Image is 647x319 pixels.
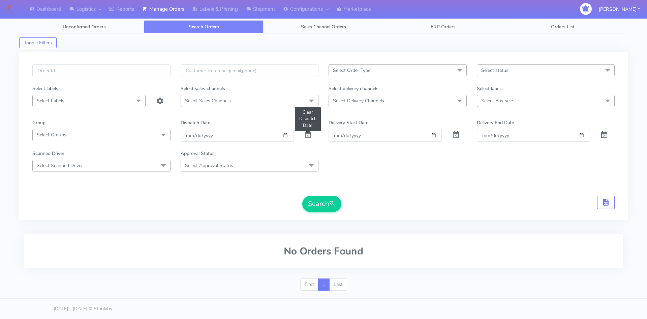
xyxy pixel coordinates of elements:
[333,98,384,104] span: Select Delivery Channels
[32,119,45,126] label: Group
[477,119,514,126] label: Delivery End Date
[32,64,171,77] input: Order Id
[301,24,346,30] span: Sales Channel Orders
[32,150,64,157] label: Scanned Driver
[181,64,319,77] input: Customer Reference(email,phone)
[189,24,219,30] span: Search Orders
[63,24,106,30] span: Unconfirmed Orders
[181,119,210,126] label: Dispatch Date
[37,132,66,138] span: Select Groups
[19,37,57,48] button: Toggle Filters
[481,67,509,74] span: Select status
[37,162,83,169] span: Select Scanned Driver
[431,24,456,30] span: ERP Orders
[302,196,341,212] button: Search
[329,85,378,92] label: Select delivery channels
[318,278,330,291] a: 1
[181,150,215,157] label: Approval Status
[551,24,575,30] span: Orders List
[181,85,225,92] label: Select sales channels
[32,246,615,257] h2: No Orders Found
[481,98,513,104] span: Select Box size
[185,98,231,104] span: Select Sales Channels
[185,162,233,169] span: Select Approval Status
[477,85,503,92] label: Select labels
[24,20,623,33] ul: Tabs
[594,2,645,16] button: [PERSON_NAME]
[32,85,58,92] label: Select labels
[333,67,370,74] span: Select Order Type
[37,98,64,104] span: Select Labels
[329,119,368,126] label: Delivery Start Date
